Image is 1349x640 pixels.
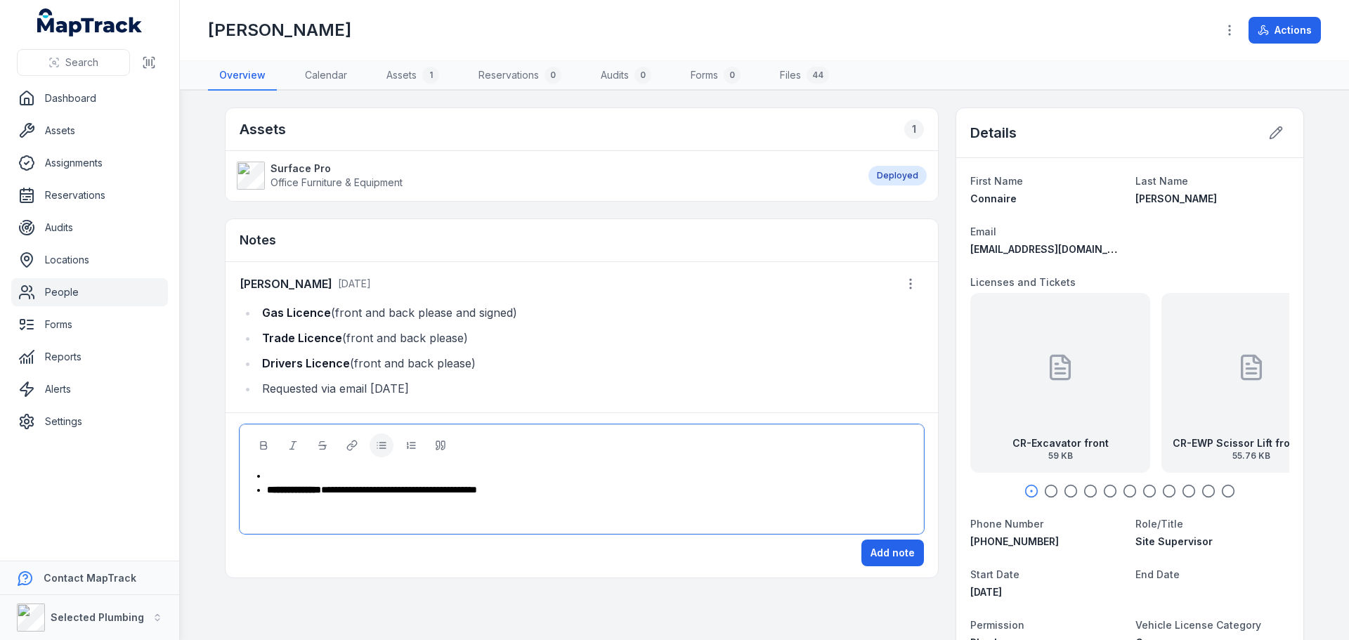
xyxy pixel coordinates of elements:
h1: [PERSON_NAME] [208,19,351,41]
div: 0 [634,67,651,84]
a: Calendar [294,61,358,91]
strong: Trade Licence [262,331,342,345]
span: Start Date [970,568,1019,580]
span: [PHONE_NUMBER] [970,535,1059,547]
span: Site Supervisor [1135,535,1213,547]
a: Locations [11,246,168,274]
li: Requested via email [DATE] [258,379,924,398]
a: Assets1 [375,61,450,91]
span: Licenses and Tickets [970,276,1076,288]
li: (front and back please and signed) [258,303,924,322]
strong: [PERSON_NAME] [240,275,332,292]
div: 0 [724,67,741,84]
a: Forms0 [679,61,752,91]
button: Actions [1249,17,1321,44]
strong: Gas Licence [262,306,331,320]
div: Deployed [868,166,927,185]
button: Ordered List [399,433,423,457]
strong: CR-EWP Scissor Lift front exp [DATE] [1173,436,1330,450]
h3: Notes [240,230,276,250]
a: Overview [208,61,277,91]
button: Link [340,433,364,457]
li: (front and back please) [258,328,924,348]
div: 0 [545,67,561,84]
button: Strikethrough [311,433,334,457]
span: Phone Number [970,518,1043,530]
strong: CR-Excavator front [1012,436,1109,450]
a: Assignments [11,149,168,177]
strong: Drivers Licence [262,356,350,370]
span: End Date [1135,568,1180,580]
a: MapTrack [37,8,143,37]
a: Files44 [769,61,840,91]
strong: Surface Pro [271,162,403,176]
button: Italic [281,433,305,457]
a: Audits [11,214,168,242]
span: [DATE] [970,586,1002,598]
span: [EMAIL_ADDRESS][DOMAIN_NAME] [970,243,1140,255]
span: Vehicle License Category [1135,619,1261,631]
span: Last Name [1135,175,1188,187]
a: Alerts [11,375,168,403]
li: (front and back please) [258,353,924,373]
div: 44 [807,67,829,84]
div: 1 [904,119,924,139]
span: Office Furniture & Equipment [271,176,403,188]
span: Email [970,226,996,237]
time: 8/20/2025, 12:29:50 PM [338,277,371,289]
a: Reservations [11,181,168,209]
button: Add note [861,540,924,566]
h2: Details [970,123,1017,143]
span: 59 KB [1012,450,1109,462]
a: Surface ProOffice Furniture & Equipment [237,162,854,190]
span: 55.76 KB [1173,450,1330,462]
a: Assets [11,117,168,145]
span: [PERSON_NAME] [1135,192,1217,204]
div: 1 [422,67,439,84]
a: Reservations0 [467,61,573,91]
strong: Contact MapTrack [44,572,136,584]
button: Bulleted List [370,433,393,457]
strong: Selected Plumbing [51,611,144,623]
button: Bold [252,433,275,457]
a: Settings [11,407,168,436]
button: Blockquote [429,433,452,457]
a: Forms [11,311,168,339]
a: People [11,278,168,306]
span: Role/Title [1135,518,1183,530]
time: 9/24/2024, 12:00:00 AM [970,586,1002,598]
h2: Assets [240,119,286,139]
a: Reports [11,343,168,371]
a: Dashboard [11,84,168,112]
span: First Name [970,175,1023,187]
span: [DATE] [338,277,371,289]
a: Audits0 [589,61,663,91]
button: Search [17,49,130,76]
span: Search [65,55,98,70]
span: Permission [970,619,1024,631]
span: Connaire [970,192,1017,204]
